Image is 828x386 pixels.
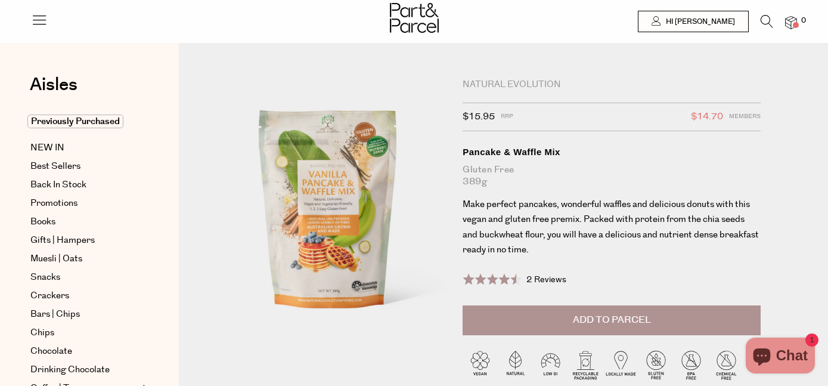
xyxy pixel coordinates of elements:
a: Best Sellers [30,159,139,174]
span: $15.95 [463,109,495,125]
a: Back In Stock [30,178,139,192]
a: Crackers [30,289,139,303]
img: P_P-ICONS-Live_Bec_V11_Chemical_Free.svg [709,347,744,382]
span: Muesli | Oats [30,252,82,266]
img: Part&Parcel [390,3,439,33]
img: P_P-ICONS-Live_Bec_V11_BPA_Free.svg [674,347,709,382]
span: 2 Reviews [526,274,566,286]
a: NEW IN [30,141,139,155]
img: P_P-ICONS-Live_Bec_V11_Gluten_Free.svg [638,347,674,382]
span: $14.70 [691,109,723,125]
a: Chips [30,326,139,340]
span: NEW IN [30,141,64,155]
a: Books [30,215,139,229]
a: Hi [PERSON_NAME] [638,11,749,32]
a: Gifts | Hampers [30,233,139,248]
a: Chocolate [30,344,139,359]
span: Best Sellers [30,159,80,174]
button: Add to Parcel [463,305,761,335]
span: Hi [PERSON_NAME] [663,17,735,27]
span: Bars | Chips [30,307,80,322]
span: Add to Parcel [573,313,651,327]
span: Promotions [30,196,77,211]
img: P_P-ICONS-Live_Bec_V11_Low_Gi.svg [533,347,568,382]
img: P_P-ICONS-Live_Bec_V11_Recyclable_Packaging.svg [568,347,603,382]
img: P_P-ICONS-Live_Bec_V11_Locally_Made_2.svg [603,347,638,382]
a: Previously Purchased [30,115,139,129]
span: Members [729,109,761,125]
span: Snacks [30,270,60,285]
div: Pancake & Waffle Mix [463,146,761,158]
div: Natural Evolution [463,79,761,91]
inbox-online-store-chat: Shopify online store chat [742,338,818,376]
span: Chocolate [30,344,72,359]
span: Drinking Chocolate [30,363,110,377]
span: Back In Stock [30,178,86,192]
span: Previously Purchased [27,115,123,128]
img: Pancake & Waffle Mix [215,79,445,367]
a: Drinking Chocolate [30,363,139,377]
span: Crackers [30,289,69,303]
span: Chips [30,326,54,340]
a: Bars | Chips [30,307,139,322]
span: RRP [501,109,513,125]
span: Make perfect pancakes, wonderful waffles and delicious donuts with this vegan and gluten free pre... [463,198,759,257]
img: P_P-ICONS-Live_Bec_V11_Vegan.svg [463,347,498,382]
span: Aisles [30,72,77,98]
span: 0 [798,16,809,26]
img: P_P-ICONS-Live_Bec_V11_Natural.svg [498,347,533,382]
a: 0 [785,16,797,29]
a: Aisles [30,76,77,106]
div: Gluten Free 389g [463,164,761,188]
a: Muesli | Oats [30,252,139,266]
a: Promotions [30,196,139,211]
span: Gifts | Hampers [30,233,95,248]
a: Snacks [30,270,139,285]
span: Books [30,215,55,229]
